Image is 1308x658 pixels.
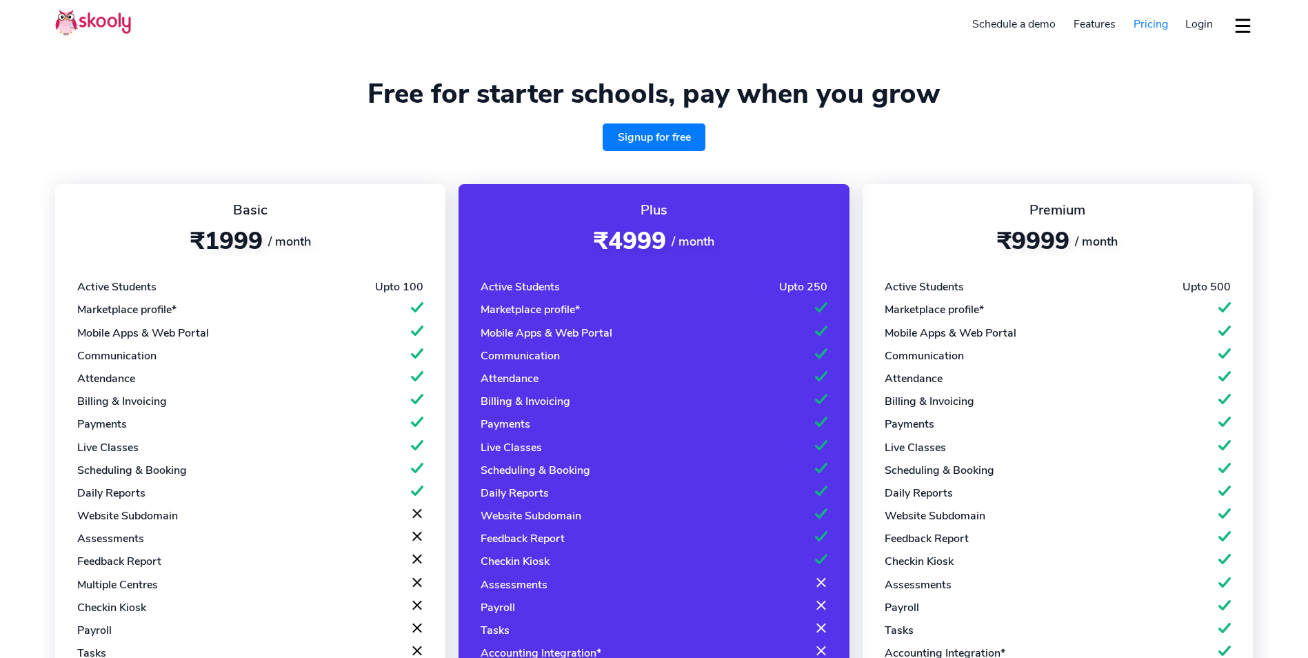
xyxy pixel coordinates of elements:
[603,123,706,151] a: Signup for free
[375,279,423,295] div: Upto 100
[77,279,157,295] div: Active Students
[77,440,139,455] div: Live Classes
[885,417,934,432] div: Payments
[1233,10,1253,41] button: dropdown menu
[885,623,914,638] div: Tasks
[77,302,177,317] div: Marketplace profile*
[1185,17,1213,32] span: Login
[77,554,161,569] div: Feedback Report
[190,225,263,257] span: ₹1999
[77,463,187,478] div: Scheduling & Booking
[77,486,145,501] div: Daily Reports
[481,394,570,409] div: Billing & Invoicing
[481,326,612,341] div: Mobile Apps & Web Portal
[1134,17,1168,32] span: Pricing
[885,279,964,295] div: Active Students
[481,302,580,317] div: Marketplace profile*
[885,486,953,501] div: Daily Reports
[779,279,827,295] div: Upto 250
[55,9,131,36] img: Skooly
[77,326,209,341] div: Mobile Apps & Web Portal
[481,201,827,219] div: Plus
[481,623,510,638] div: Tasks
[1176,13,1222,35] a: Login
[77,201,423,219] div: Basic
[481,463,590,478] div: Scheduling & Booking
[1065,13,1125,35] a: Features
[1125,13,1177,35] a: Pricing
[885,371,943,386] div: Attendance
[885,348,964,363] div: Communication
[77,623,112,638] div: Payroll
[885,577,952,592] div: Assessments
[481,600,515,615] div: Payroll
[672,233,714,250] span: / month
[481,508,581,524] div: Website Subdomain
[964,13,1065,35] a: Schedule a demo
[77,417,127,432] div: Payments
[885,508,985,524] div: Website Subdomain
[77,531,144,546] div: Assessments
[481,440,542,455] div: Live Classes
[885,600,919,615] div: Payroll
[1183,279,1231,295] div: Upto 500
[481,348,560,363] div: Communication
[268,233,311,250] span: / month
[481,531,565,546] div: Feedback Report
[885,302,984,317] div: Marketplace profile*
[885,463,994,478] div: Scheduling & Booking
[997,225,1069,257] span: ₹9999
[77,508,178,524] div: Website Subdomain
[77,394,167,409] div: Billing & Invoicing
[481,371,539,386] div: Attendance
[481,279,560,295] div: Active Students
[77,348,157,363] div: Communication
[594,225,666,257] span: ₹4999
[77,371,135,386] div: Attendance
[885,554,954,569] div: Checkin Kiosk
[77,577,158,592] div: Multiple Centres
[885,326,1016,341] div: Mobile Apps & Web Portal
[77,600,146,615] div: Checkin Kiosk
[55,77,1253,110] h1: Free for starter schools, pay when you grow
[1075,233,1118,250] span: / month
[885,394,974,409] div: Billing & Invoicing
[481,417,530,432] div: Payments
[885,440,946,455] div: Live Classes
[885,531,969,546] div: Feedback Report
[481,486,549,501] div: Daily Reports
[481,554,550,569] div: Checkin Kiosk
[885,201,1231,219] div: Premium
[481,577,547,592] div: Assessments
